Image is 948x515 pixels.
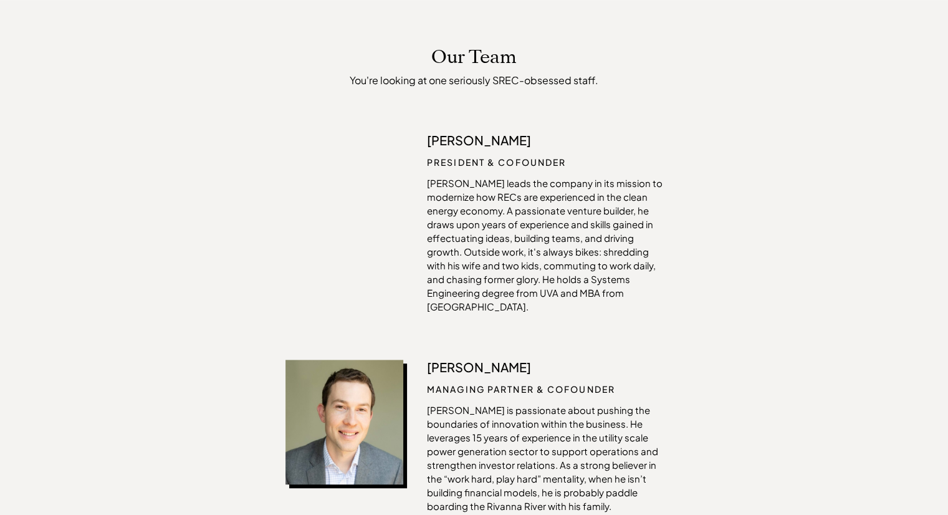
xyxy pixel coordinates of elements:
[431,47,517,68] p: Our Team
[427,133,663,148] p: [PERSON_NAME]
[427,382,663,396] p: managing partner & cofounder
[285,74,663,86] p: You're looking at one seriously SREC-obsessed staff.
[427,155,663,169] p: President & Cofounder
[427,360,663,375] p: [PERSON_NAME]
[427,176,663,314] p: [PERSON_NAME] leads the company in its mission to modernize how RECs are experienced in the clean...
